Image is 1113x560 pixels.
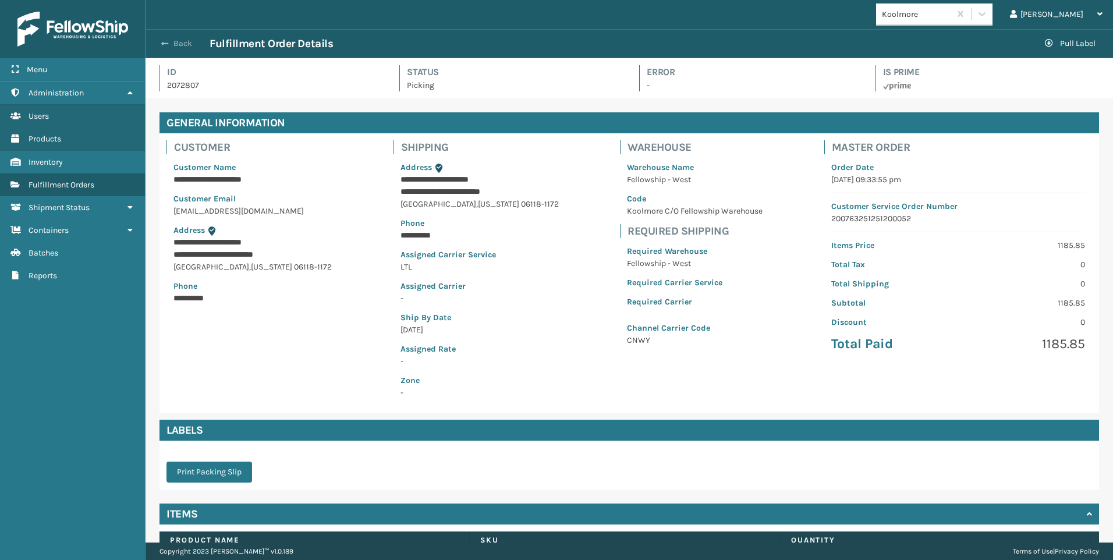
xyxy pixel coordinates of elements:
[965,258,1085,271] p: 0
[628,224,770,238] h4: Required Shipping
[476,199,478,209] span: ,
[831,278,951,290] p: Total Shipping
[167,79,378,91] p: 2072807
[627,193,763,205] p: Code
[173,205,332,217] p: [EMAIL_ADDRESS][DOMAIN_NAME]
[156,38,210,49] button: Back
[965,297,1085,309] p: 1185.85
[29,225,69,235] span: Containers
[832,140,1092,154] h4: Master Order
[831,335,951,353] p: Total Paid
[400,261,559,273] p: LTL
[1013,543,1099,560] div: |
[401,140,566,154] h4: Shipping
[173,193,332,205] p: Customer Email
[1038,32,1103,55] button: Pull Label
[831,316,951,328] p: Discount
[249,262,251,272] span: ,
[521,199,559,209] span: 06118-1172
[173,225,205,235] span: Address
[29,88,84,98] span: Administration
[627,334,763,346] p: CNWY
[647,79,854,91] p: -
[965,278,1085,290] p: 0
[400,374,559,398] span: -
[166,507,198,521] h4: Items
[965,239,1085,251] p: 1185.85
[29,248,58,258] span: Batches
[627,173,763,186] p: Fellowship - West
[1045,39,1053,47] i: Pull Label
[965,335,1085,353] p: 1185.85
[29,180,94,190] span: Fulfillment Orders
[159,420,1099,441] h4: Labels
[883,65,1099,79] h4: Is Prime
[400,162,432,172] span: Address
[831,239,951,251] p: Items Price
[480,535,769,545] label: SKU
[29,111,49,121] span: Users
[1055,547,1099,555] a: Privacy Policy
[627,257,763,270] p: Fellowship - West
[210,37,333,51] h3: Fulfillment Order Details
[174,140,339,154] h4: Customer
[294,262,332,272] span: 06118-1172
[400,217,559,229] p: Phone
[831,200,1085,212] p: Customer Service Order Number
[167,65,378,79] h4: Id
[407,65,618,79] h4: Status
[159,112,1099,133] h4: General Information
[627,161,763,173] p: Warehouse Name
[478,199,519,209] span: [US_STATE]
[647,65,854,79] h4: Error
[17,12,128,47] img: logo
[627,245,763,257] p: Required Warehouse
[173,262,249,272] span: [GEOGRAPHIC_DATA]
[166,462,252,483] button: Print Packing Slip
[159,543,293,560] p: Copyright 2023 [PERSON_NAME]™ v 1.0.189
[831,297,951,309] p: Subtotal
[400,249,559,261] p: Assigned Carrier Service
[965,316,1085,328] p: 0
[170,535,459,545] label: Product Name
[251,262,292,272] span: [US_STATE]
[29,271,57,281] span: Reports
[407,79,618,91] p: Picking
[29,203,90,212] span: Shipment Status
[627,277,763,289] p: Required Carrier Service
[831,173,1085,186] p: [DATE] 09:33:55 pm
[628,140,770,154] h4: Warehouse
[400,292,559,304] p: -
[400,324,559,336] p: [DATE]
[27,65,47,75] span: Menu
[400,311,559,324] p: Ship By Date
[400,199,476,209] span: [GEOGRAPHIC_DATA]
[1013,547,1053,555] a: Terms of Use
[173,161,332,173] p: Customer Name
[831,258,951,271] p: Total Tax
[791,535,1080,545] label: Quantity
[400,343,559,355] p: Assigned Rate
[29,134,61,144] span: Products
[400,374,559,387] p: Zone
[627,296,763,308] p: Required Carrier
[882,8,951,20] div: Koolmore
[831,212,1085,225] p: 200763251251200052
[831,161,1085,173] p: Order Date
[400,355,559,367] p: -
[29,157,63,167] span: Inventory
[400,280,559,292] p: Assigned Carrier
[627,205,763,217] p: Koolmore C/O Fellowship Warehouse
[627,322,763,334] p: Channel Carrier Code
[173,280,332,292] p: Phone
